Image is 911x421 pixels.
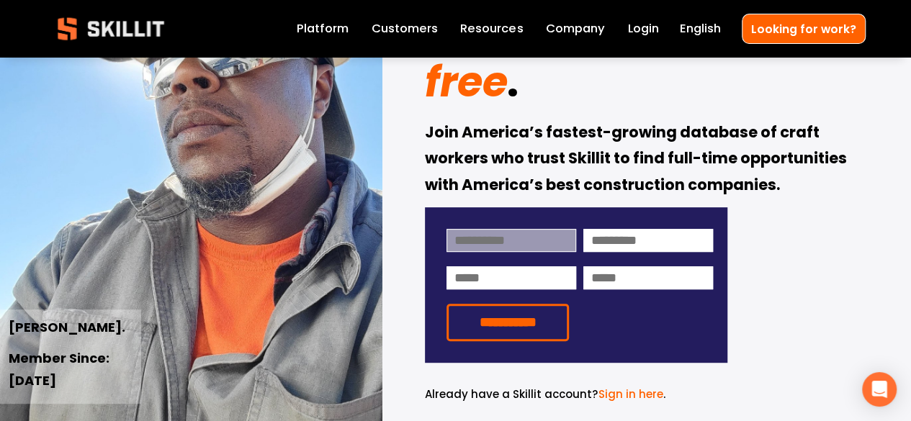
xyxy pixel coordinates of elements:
a: Login [628,19,659,39]
div: language picker [680,19,721,39]
span: Already have a Skillit account? [425,386,598,402]
img: Skillit [45,7,176,50]
span: Resources [460,20,523,38]
strong: Join America’s fastest-growing database of craft workers who trust Skillit to find full-time oppo... [425,121,850,200]
strong: [PERSON_NAME]. [9,317,125,340]
span: English [680,20,721,38]
a: Customers [372,19,438,39]
a: Company [546,19,605,39]
a: Looking for work? [742,14,866,43]
a: Sign in here [598,386,663,402]
strong: Member Since: [DATE] [9,348,112,393]
p: . [425,386,727,403]
strong: . [507,50,518,122]
a: Platform [297,19,349,39]
a: folder dropdown [460,19,523,39]
div: Open Intercom Messenger [862,372,897,407]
